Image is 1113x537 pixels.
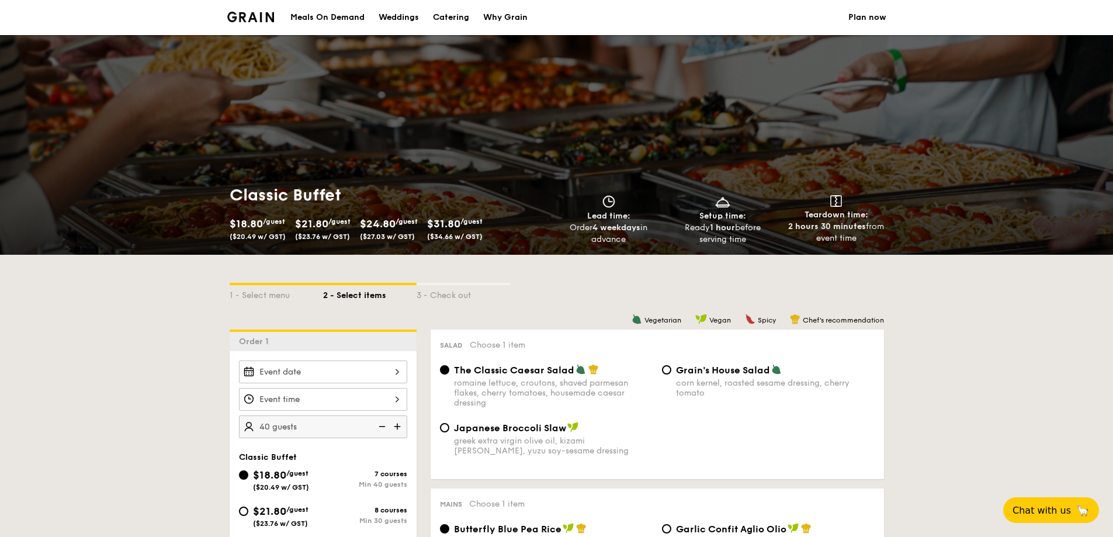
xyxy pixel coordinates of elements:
div: corn kernel, roasted sesame dressing, cherry tomato [676,378,875,398]
span: Garlic Confit Aglio Olio [676,524,786,535]
input: Grain's House Saladcorn kernel, roasted sesame dressing, cherry tomato [662,365,671,375]
span: /guest [328,217,351,226]
div: romaine lettuce, croutons, shaved parmesan flakes, cherry tomatoes, housemade caesar dressing [454,378,653,408]
span: Choose 1 item [470,340,525,350]
a: Logotype [227,12,275,22]
img: icon-vegan.f8ff3823.svg [695,314,707,324]
span: /guest [396,217,418,226]
img: icon-dish.430c3a2e.svg [714,195,731,208]
div: from event time [784,221,889,244]
img: icon-chef-hat.a58ddaea.svg [576,523,587,533]
div: Min 30 guests [323,517,407,525]
button: Chat with us🦙 [1003,497,1099,523]
span: $21.80 [253,505,286,518]
input: Event date [239,361,407,383]
span: $24.80 [360,217,396,230]
input: Garlic Confit Aglio Oliosuper garlicfied oil, slow baked cherry tomatoes, garden fresh thyme [662,524,671,533]
span: Butterfly Blue Pea Rice [454,524,561,535]
img: Grain [227,12,275,22]
input: Number of guests [239,415,407,438]
input: The Classic Caesar Saladromaine lettuce, croutons, shaved parmesan flakes, cherry tomatoes, house... [440,365,449,375]
img: icon-spicy.37a8142b.svg [745,314,755,324]
img: icon-vegetarian.fe4039eb.svg [575,364,586,375]
span: /guest [263,217,285,226]
img: icon-add.58712e84.svg [390,415,407,438]
span: ($20.49 w/ GST) [253,483,309,491]
div: Order in advance [557,222,661,245]
span: Lead time: [587,211,630,221]
div: greek extra virgin olive oil, kizami [PERSON_NAME], yuzu soy-sesame dressing [454,436,653,456]
img: icon-reduce.1d2dbef1.svg [372,415,390,438]
span: Order 1 [239,337,273,347]
img: icon-chef-hat.a58ddaea.svg [790,314,800,324]
img: icon-teardown.65201eee.svg [830,195,842,207]
input: $21.80/guest($23.76 w/ GST)8 coursesMin 30 guests [239,507,248,516]
span: $31.80 [427,217,460,230]
span: $18.80 [230,217,263,230]
span: Chat with us [1013,505,1071,516]
span: Spicy [758,316,776,324]
div: 3 - Check out [417,285,510,302]
input: $18.80/guest($20.49 w/ GST)7 coursesMin 40 guests [239,470,248,480]
span: /guest [286,505,308,514]
span: ($27.03 w/ GST) [360,233,415,241]
img: icon-chef-hat.a58ddaea.svg [588,364,599,375]
img: icon-clock.2db775ea.svg [600,195,618,208]
span: $21.80 [295,217,328,230]
span: Classic Buffet [239,452,297,462]
div: Ready before serving time [670,222,775,245]
img: icon-vegan.f8ff3823.svg [563,523,574,533]
span: Vegetarian [644,316,681,324]
strong: 1 hour [710,223,735,233]
span: Salad [440,341,463,349]
input: Event time [239,388,407,411]
span: Chef's recommendation [803,316,884,324]
img: icon-chef-hat.a58ddaea.svg [801,523,812,533]
input: Japanese Broccoli Slawgreek extra virgin olive oil, kizami [PERSON_NAME], yuzu soy-sesame dressing [440,423,449,432]
span: Setup time: [699,211,746,221]
span: ($34.66 w/ GST) [427,233,483,241]
div: Min 40 guests [323,480,407,489]
span: ($23.76 w/ GST) [295,233,350,241]
span: ($23.76 w/ GST) [253,519,308,528]
div: 1 - Select menu [230,285,323,302]
div: 7 courses [323,470,407,478]
span: Choose 1 item [469,499,525,509]
div: 2 - Select items [323,285,417,302]
img: icon-vegan.f8ff3823.svg [567,422,579,432]
strong: 2 hours 30 minutes [788,221,866,231]
img: icon-vegan.f8ff3823.svg [788,523,799,533]
input: Butterfly Blue Pea Riceshallots, coriander, supergarlicfied oil, blue pea flower [440,524,449,533]
span: 🦙 [1076,504,1090,517]
strong: 4 weekdays [592,223,640,233]
span: Grain's House Salad [676,365,770,376]
span: ($20.49 w/ GST) [230,233,286,241]
span: The Classic Caesar Salad [454,365,574,376]
img: icon-vegetarian.fe4039eb.svg [771,364,782,375]
div: 8 courses [323,506,407,514]
span: Vegan [709,316,731,324]
img: icon-vegetarian.fe4039eb.svg [632,314,642,324]
span: Japanese Broccoli Slaw [454,422,566,434]
span: /guest [286,469,308,477]
span: $18.80 [253,469,286,481]
span: Teardown time: [805,210,868,220]
h1: Classic Buffet [230,185,552,206]
span: Mains [440,500,462,508]
span: /guest [460,217,483,226]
